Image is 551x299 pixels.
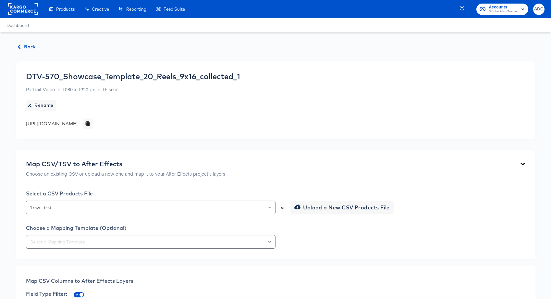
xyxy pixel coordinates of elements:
button: Rename [26,100,56,111]
div: DTV-570_Showcase_Template_20_Reels_9x16_collected_1 [26,72,240,81]
span: Portrait Video [26,86,55,93]
span: Creative [92,6,109,12]
div: Select a CSV Products File [26,190,525,197]
button: ADC [533,4,545,15]
div: Choose a Mapping Template (Optional) [26,225,525,231]
button: Back [16,43,38,51]
div: [URL][DOMAIN_NAME] [26,120,78,127]
button: Open [268,237,271,246]
span: Field Type Filter: [26,291,67,297]
span: Rename [29,101,54,109]
span: StitcherAds - Training [489,9,519,14]
span: Accounts [489,4,519,11]
span: Map CSV Columns to After Effects Layers [26,278,133,284]
button: Open [268,203,271,212]
button: Upload a New CSV Products File [290,201,394,214]
span: 1080 x 1920 px [62,86,95,93]
span: Upload a New CSV Products File [296,203,390,212]
span: 15 secs [102,86,118,93]
a: Dashboard [6,23,29,28]
span: Back [18,43,36,51]
div: or [280,206,286,209]
span: ADC [536,6,542,13]
button: AccountsStitcherAds - Training [476,4,528,15]
div: Map CSV/TSV to After Effects [26,160,225,168]
input: Select a Products File [29,204,273,211]
span: Products [56,6,75,12]
span: Feed Suite [164,6,185,12]
p: Choose an existing CSV or upload a new one and map it to your After Effects project's layers [26,170,225,177]
span: Reporting [126,6,146,12]
input: Select a Mapping Template [29,238,273,246]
